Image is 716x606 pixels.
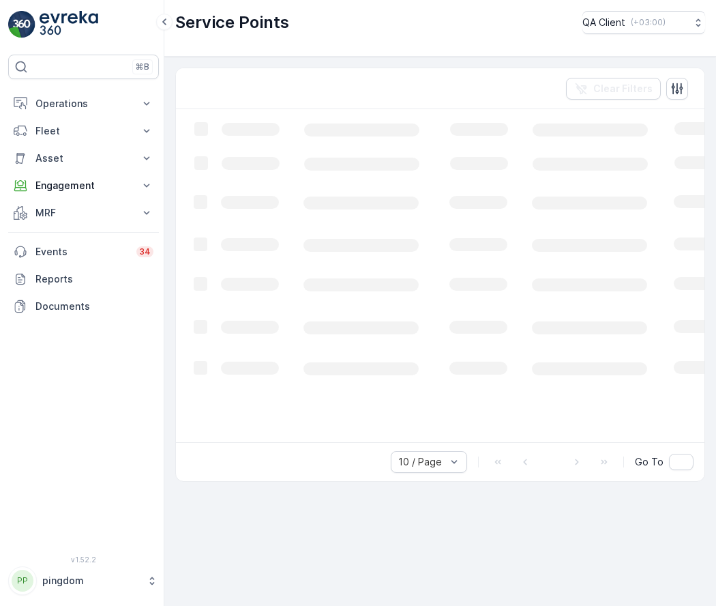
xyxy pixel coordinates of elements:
span: v 1.52.2 [8,555,159,564]
p: Clear Filters [593,82,653,96]
p: 34 [139,246,151,257]
button: Clear Filters [566,78,661,100]
a: Documents [8,293,159,320]
button: PPpingdom [8,566,159,595]
p: Service Points [175,12,289,33]
button: Fleet [8,117,159,145]
p: QA Client [582,16,625,29]
p: Events [35,245,128,259]
p: MRF [35,206,132,220]
p: Documents [35,300,153,313]
a: Events34 [8,238,159,265]
p: Operations [35,97,132,111]
button: QA Client(+03:00) [582,11,705,34]
span: Go To [635,455,663,469]
button: Operations [8,90,159,117]
a: Reports [8,265,159,293]
p: pingdom [42,574,140,588]
div: PP [12,570,33,592]
p: ⌘B [136,61,149,72]
p: Asset [35,151,132,165]
button: Engagement [8,172,159,199]
p: Reports [35,272,153,286]
p: Engagement [35,179,132,192]
button: Asset [8,145,159,172]
img: logo [8,11,35,38]
p: ( +03:00 ) [631,17,666,28]
img: logo_light-DOdMpM7g.png [40,11,98,38]
button: MRF [8,199,159,227]
p: Fleet [35,124,132,138]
